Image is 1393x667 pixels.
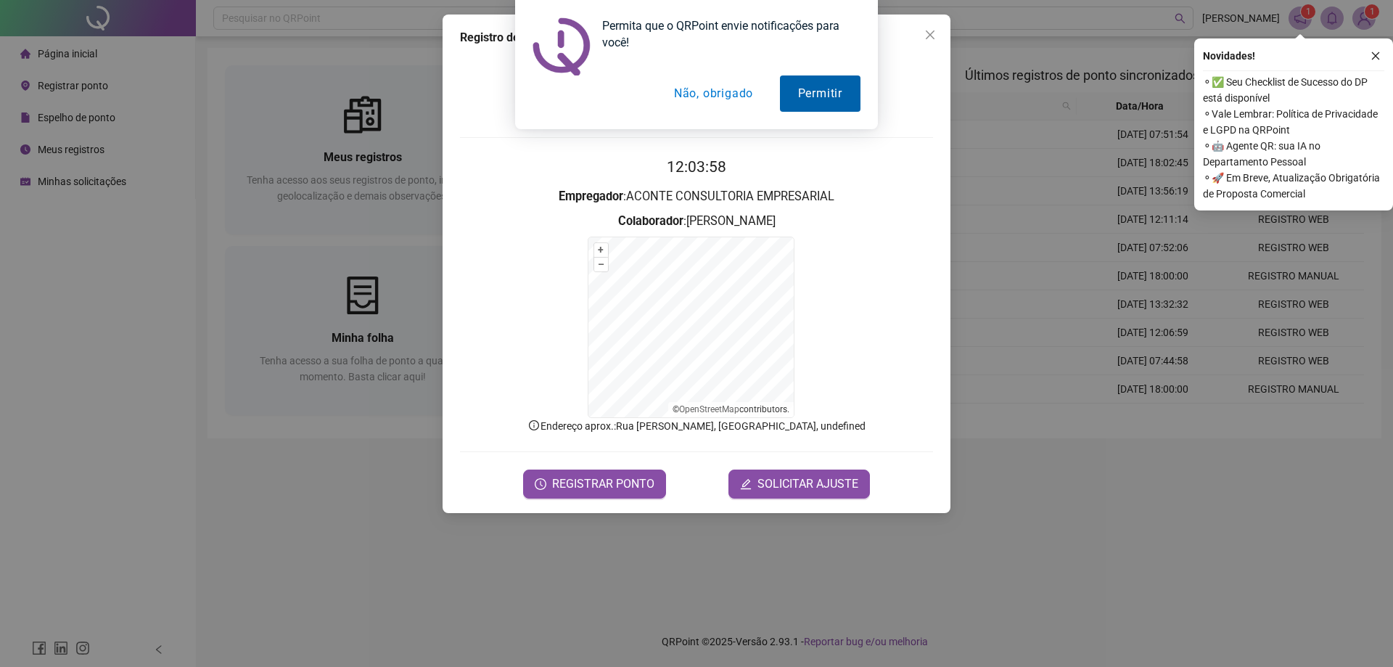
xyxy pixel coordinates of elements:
[591,17,860,51] div: Permita que o QRPoint envie notificações para você!
[594,243,608,257] button: +
[656,75,771,112] button: Não, obrigado
[740,478,752,490] span: edit
[780,75,860,112] button: Permitir
[673,404,789,414] li: © contributors.
[533,17,591,75] img: notification icon
[757,475,858,493] span: SOLICITAR AJUSTE
[667,158,726,176] time: 12:03:58
[1203,138,1384,170] span: ⚬ 🤖 Agente QR: sua IA no Departamento Pessoal
[559,189,623,203] strong: Empregador
[460,187,933,206] h3: : ACONTE CONSULTORIA EMPRESARIAL
[523,470,666,499] button: REGISTRAR PONTO
[552,475,654,493] span: REGISTRAR PONTO
[527,419,541,432] span: info-circle
[679,404,739,414] a: OpenStreetMap
[618,214,683,228] strong: Colaborador
[535,478,546,490] span: clock-circle
[460,418,933,434] p: Endereço aprox. : Rua [PERSON_NAME], [GEOGRAPHIC_DATA], undefined
[594,258,608,271] button: –
[728,470,870,499] button: editSOLICITAR AJUSTE
[1203,170,1384,202] span: ⚬ 🚀 Em Breve, Atualização Obrigatória de Proposta Comercial
[460,212,933,231] h3: : [PERSON_NAME]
